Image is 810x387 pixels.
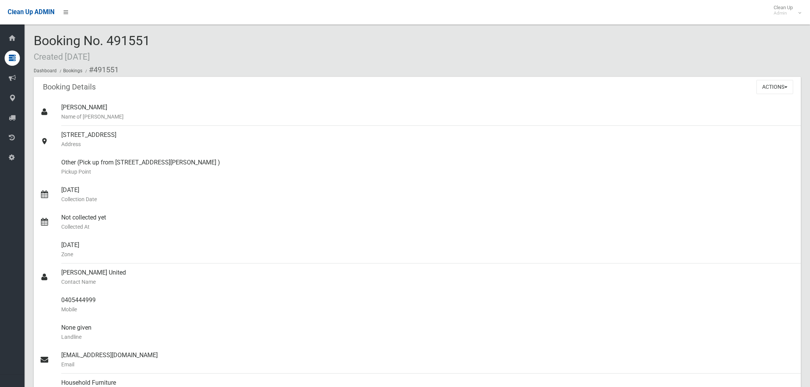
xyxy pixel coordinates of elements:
small: Admin [774,10,793,16]
a: Bookings [63,68,82,73]
div: Not collected yet [61,208,795,236]
li: #491551 [83,63,119,77]
div: [DATE] [61,181,795,208]
small: Pickup Point [61,167,795,176]
small: Contact Name [61,277,795,286]
small: Created [DATE] [34,52,90,62]
span: Booking No. 491551 [34,33,150,63]
small: Collected At [61,222,795,231]
a: [EMAIL_ADDRESS][DOMAIN_NAME]Email [34,346,801,374]
div: [PERSON_NAME] [61,98,795,126]
span: Clean Up ADMIN [8,8,54,16]
small: Collection Date [61,195,795,204]
small: Zone [61,250,795,259]
div: None given [61,319,795,346]
div: [DATE] [61,236,795,263]
div: [EMAIL_ADDRESS][DOMAIN_NAME] [61,346,795,374]
div: 0405444999 [61,291,795,319]
span: Clean Up [770,5,800,16]
div: Other (Pick up from [STREET_ADDRESS][PERSON_NAME] ) [61,153,795,181]
header: Booking Details [34,80,105,94]
button: Actions [756,80,793,94]
small: Landline [61,332,795,341]
a: Dashboard [34,68,57,73]
small: Address [61,140,795,149]
small: Mobile [61,305,795,314]
div: [PERSON_NAME] United [61,263,795,291]
div: [STREET_ADDRESS] [61,126,795,153]
small: Email [61,360,795,369]
small: Name of [PERSON_NAME] [61,112,795,121]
